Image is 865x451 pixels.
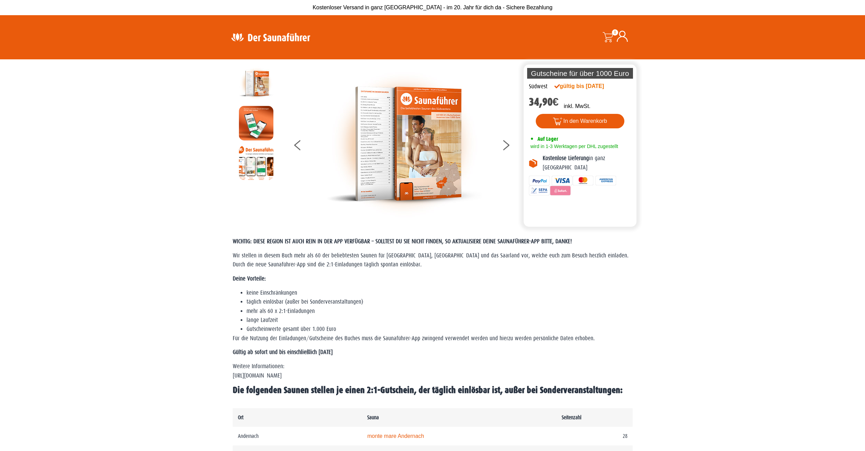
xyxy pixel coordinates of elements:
span: Wir stellen in diesem Buch mehr als 60 der beliebtesten Saunen für [GEOGRAPHIC_DATA], [GEOGRAPHIC... [233,252,628,268]
div: Südwest [529,82,547,91]
img: Anleitung7tn [239,146,273,180]
div: gültig bis [DATE] [554,82,619,90]
li: keine Einschränkungen [247,288,633,297]
strong: Ort [238,414,243,420]
td: Andernach [233,427,362,445]
td: 28 [556,427,633,445]
span: Kostenloser Versand in ganz [GEOGRAPHIC_DATA] - im 20. Jahr für dich da - Sichere Bezahlung [313,4,553,10]
span: Die folgenden Saunen stellen je einen 2:1-Gutschein, der täglich einlösbar ist, außer bei Sonderv... [233,385,623,395]
bdi: 34,90 [529,96,559,108]
img: der-saunafuehrer-2025-suedwest [326,66,482,222]
img: der-saunafuehrer-2025-suedwest [239,66,273,101]
span: Auf Lager [537,136,558,142]
span: wird in 1-3 Werktagen per DHL zugestellt [529,144,618,149]
strong: Gültig ab sofort und bis einschließlich [DATE] [233,349,333,355]
p: inkl. MwSt. [564,102,590,110]
span: WICHTIG: DIESE REGION IST AUCH REIN IN DER APP VERFÜGBAR – SOLLTEST DU SIE NICHT FINDEN, SO AKTUA... [233,238,572,245]
li: Gutscheinwerte gesamt über 1.000 Euro [247,325,633,334]
b: Kostenlose Lieferung [543,155,589,161]
p: Gutscheine für über 1000 Euro [527,68,633,79]
li: täglich einlösbar (außer bei Sonderveranstaltungen) [247,297,633,306]
li: lange Laufzeit [247,316,633,325]
img: MOCKUP-iPhone_regional [239,106,273,140]
button: In den Warenkorb [536,114,624,128]
li: mehr als 60 x 2:1-Einladungen [247,307,633,316]
p: Weitere Informationen: [URL][DOMAIN_NAME] [233,362,633,380]
strong: Sauna [367,414,379,420]
p: in ganz [GEOGRAPHIC_DATA] [543,154,632,172]
strong: Seitenzahl [562,414,581,420]
a: monte mare Andernach [367,433,424,439]
span: 0 [612,29,618,36]
strong: Deine Vorteile: [233,275,266,282]
span: € [553,96,559,108]
p: Für die Nutzung der Einladungen/Gutscheine des Buches muss die Saunaführer-App zwingend verwendet... [233,334,633,343]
